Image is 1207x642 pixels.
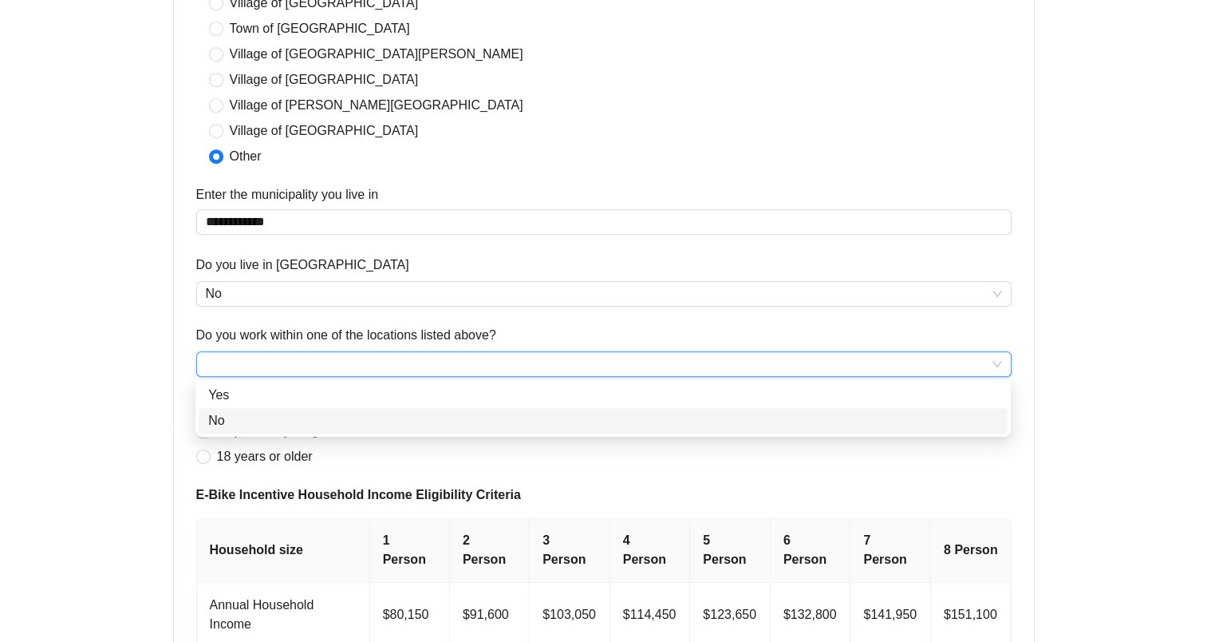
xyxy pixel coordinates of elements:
[690,518,771,583] th: 5 Person
[196,326,496,345] label: Do you work within one of the locations listed above?
[196,485,1012,505] span: E-Bike Incentive Household Income Eligibility Criteria
[223,45,530,64] span: Village of [GEOGRAPHIC_DATA][PERSON_NAME]
[223,121,425,141] span: Village of [GEOGRAPHIC_DATA]
[211,447,319,466] span: 18 years or older
[196,256,409,275] label: Do you live in Westchester County
[199,408,1008,434] div: No
[196,209,1012,235] input: Enter the municipality you live in
[530,518,610,583] th: 3 Person
[850,518,931,583] th: 7 Person
[223,147,268,166] span: Other
[610,518,691,583] th: 4 Person
[196,185,379,204] label: Enter the municipality you live in
[199,382,1008,408] div: Yes
[223,96,530,115] span: Village of [PERSON_NAME][GEOGRAPHIC_DATA]
[370,518,450,583] th: 1 Person
[223,70,425,89] span: Village of [GEOGRAPHIC_DATA]
[450,518,530,583] th: 2 Person
[931,518,1012,583] th: 8 Person
[197,518,370,583] th: Household size
[771,518,851,583] th: 6 Person
[208,386,998,405] div: Yes
[223,19,416,38] span: Town of [GEOGRAPHIC_DATA]
[208,411,998,430] div: No
[206,282,1002,306] span: No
